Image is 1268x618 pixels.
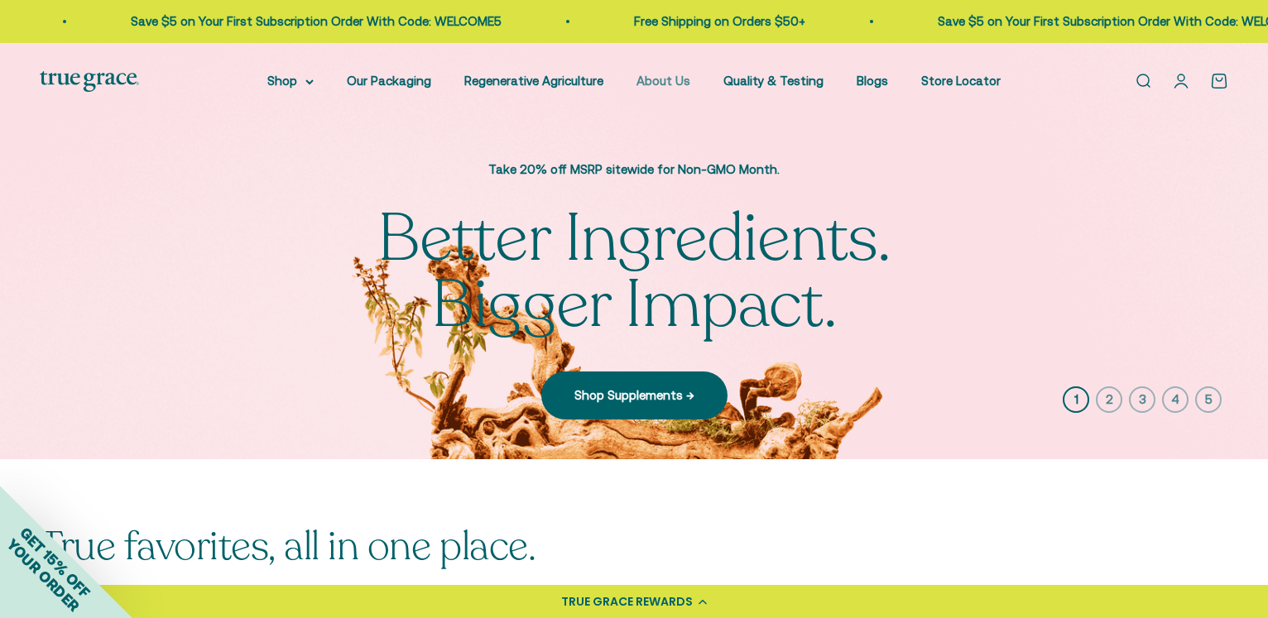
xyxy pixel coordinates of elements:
a: Free Shipping on Orders $50+ [632,14,803,28]
span: YOUR ORDER [3,535,83,615]
a: Our Packaging [347,74,431,88]
split-lines: True favorites, all in one place. [40,520,536,573]
div: TRUE GRACE REWARDS [561,593,693,611]
button: 5 [1195,386,1222,413]
a: Blogs [857,74,888,88]
summary: Shop [267,71,314,91]
button: 1 [1063,386,1089,413]
button: 2 [1096,386,1122,413]
button: 3 [1129,386,1155,413]
a: Shop Supplements → [541,371,728,419]
a: Quality & Testing [723,74,824,88]
a: Store Locator [921,74,1001,88]
a: Regenerative Agriculture [464,74,603,88]
button: 4 [1162,386,1189,413]
p: Take 20% off MSRP sitewide for Non-GMO Month. [361,160,907,180]
p: Save $5 on Your First Subscription Order With Code: WELCOME5 [128,12,499,31]
a: About Us [636,74,690,88]
span: GET 15% OFF [17,524,94,601]
split-lines: Better Ingredients. Bigger Impact. [377,194,891,350]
